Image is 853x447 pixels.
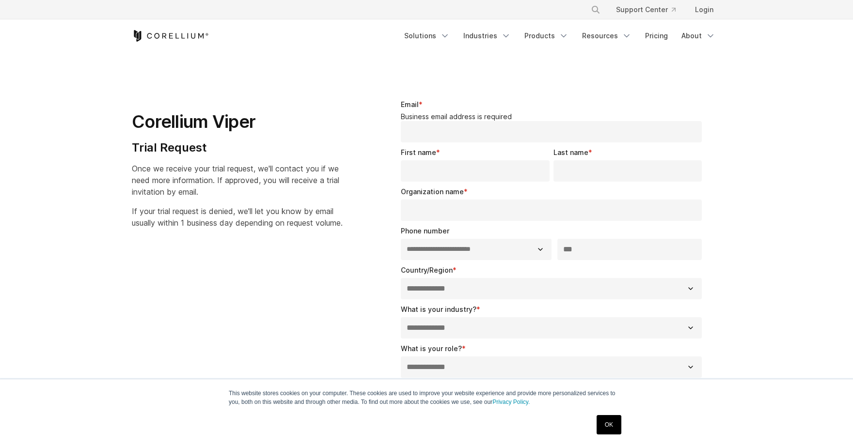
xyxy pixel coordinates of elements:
[597,415,621,434] a: OK
[398,27,456,45] a: Solutions
[676,27,721,45] a: About
[639,27,674,45] a: Pricing
[587,1,604,18] button: Search
[458,27,517,45] a: Industries
[608,1,683,18] a: Support Center
[401,148,436,156] span: First name
[579,1,721,18] div: Navigation Menu
[401,100,419,108] span: Email
[401,187,464,196] span: Organization name
[132,30,209,42] a: Corellium Home
[576,27,637,45] a: Resources
[229,389,624,406] p: This website stores cookies on your computer. These cookies are used to improve your website expe...
[401,227,449,235] span: Phone number
[132,111,343,133] h1: Corellium Viper
[132,206,343,228] span: If your trial request is denied, we'll let you know by email usually within 1 business day depend...
[492,399,530,405] a: Privacy Policy.
[398,27,721,45] div: Navigation Menu
[132,164,339,197] span: Once we receive your trial request, we'll contact you if we need more information. If approved, y...
[132,140,343,155] h4: Trial Request
[401,112,706,121] legend: Business email address is required
[401,266,453,274] span: Country/Region
[401,305,476,313] span: What is your industry?
[401,344,462,353] span: What is your role?
[553,148,588,156] span: Last name
[519,27,574,45] a: Products
[687,1,721,18] a: Login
